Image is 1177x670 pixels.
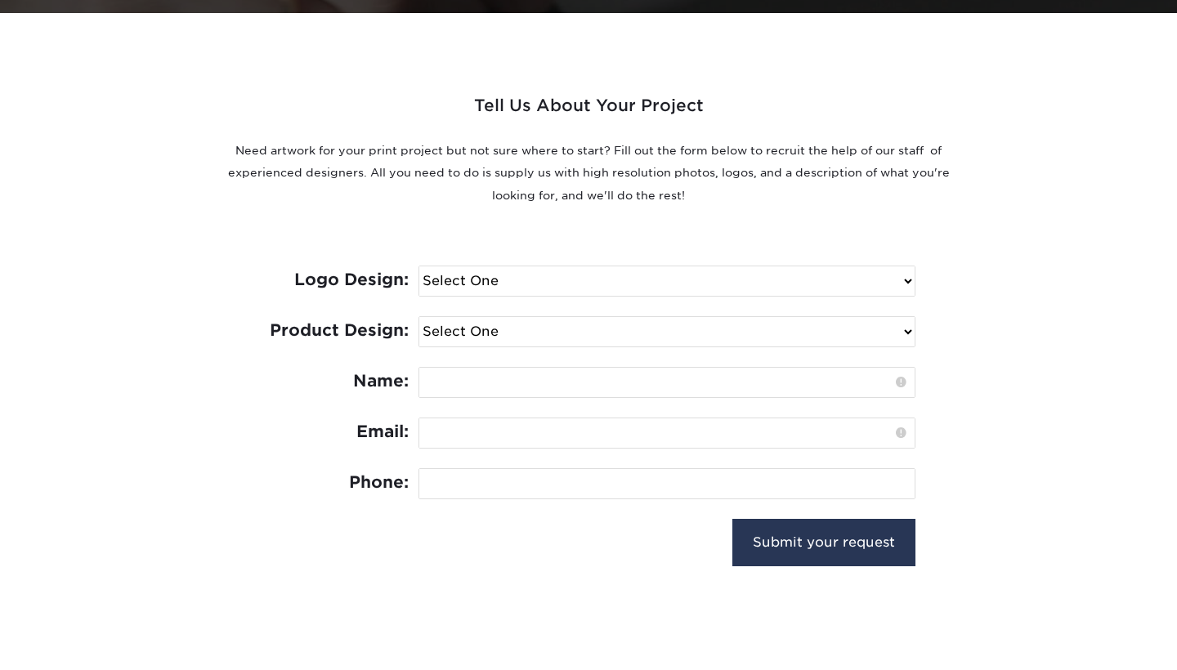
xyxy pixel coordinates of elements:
[262,316,409,345] label: Product Design:
[221,140,956,207] p: Need artwork for your print project but not sure where to start? Fill out the form below to recru...
[262,418,409,446] label: Email:
[262,519,481,575] iframe: reCAPTCHA
[262,367,409,395] label: Name:
[262,468,409,497] label: Phone:
[221,92,956,133] h2: Tell Us About Your Project
[732,519,915,566] input: Submit your request
[262,266,409,294] label: Logo Design:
